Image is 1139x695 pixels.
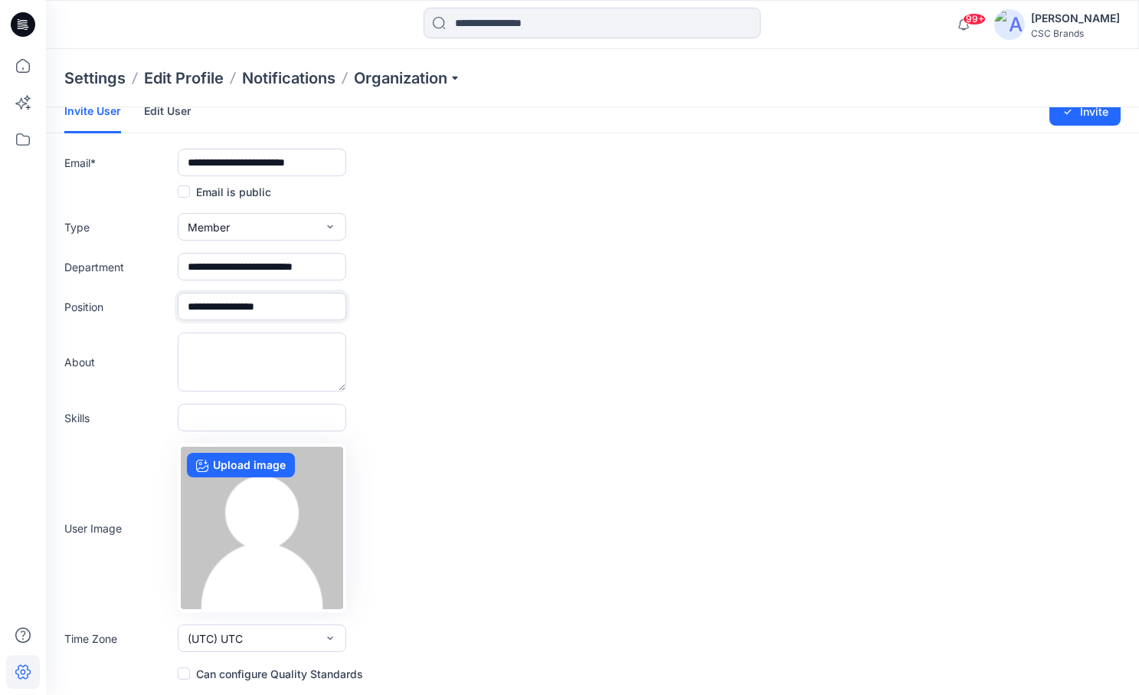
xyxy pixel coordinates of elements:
[242,67,335,89] a: Notifications
[1031,9,1120,28] div: [PERSON_NAME]
[963,13,986,25] span: 99+
[144,67,224,89] a: Edit Profile
[1049,98,1121,126] button: Invite
[64,299,172,315] label: Position
[178,664,363,683] label: Can configure Quality Standards
[188,631,243,647] span: (UTC) UTC
[188,219,230,235] span: Member
[1031,28,1120,39] div: CSC Brands
[64,67,126,89] p: Settings
[64,520,172,536] label: User Image
[64,631,172,647] label: Time Zone
[64,354,172,370] label: About
[181,447,343,609] img: no-profile.png
[64,91,121,133] a: Invite User
[64,410,172,426] label: Skills
[178,182,271,201] label: Email is public
[187,453,295,477] label: Upload image
[178,625,346,652] button: (UTC) UTC
[178,213,346,241] button: Member
[64,219,172,235] label: Type
[64,259,172,275] label: Department
[64,155,172,171] label: Email
[144,91,191,131] a: Edit User
[994,9,1025,40] img: avatar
